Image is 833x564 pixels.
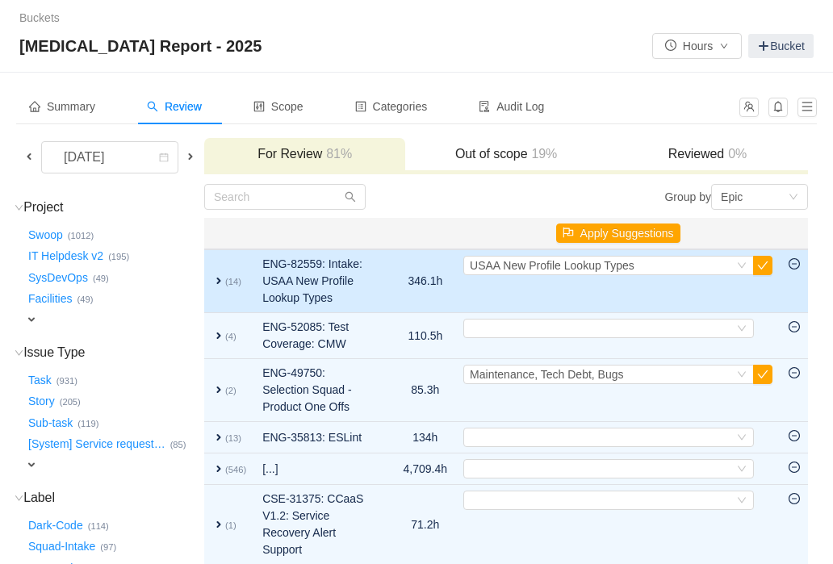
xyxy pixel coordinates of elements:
small: (2) [225,386,237,395]
h3: For Review [212,146,397,162]
small: (49) [93,274,109,283]
td: 110.5h [396,313,456,359]
i: icon: minus-circle [789,367,800,378]
small: (546) [225,465,246,474]
h3: Reviewed [615,146,800,162]
td: ENG-49750: Selection Squad - Product One Offs [254,359,379,422]
h3: Project [25,199,203,215]
button: Facilities [25,286,77,312]
button: Sub-task [25,410,77,436]
span: [MEDICAL_DATA] Report - 2025 [19,33,271,59]
span: expand [25,458,38,471]
i: icon: down [737,464,747,475]
span: expand [212,518,225,531]
i: icon: minus-circle [789,258,800,269]
h3: Issue Type [25,345,203,361]
small: (97) [100,542,116,552]
span: Categories [355,100,428,113]
span: 0% [724,147,747,161]
button: icon: check [753,365,772,384]
span: Audit Log [479,100,544,113]
button: icon: flagApply Suggestions [556,224,680,243]
i: icon: minus-circle [789,493,800,504]
small: (14) [225,277,241,286]
i: icon: calendar [159,152,169,164]
a: Bucket [748,34,814,58]
i: icon: search [345,191,356,203]
small: (195) [108,252,129,261]
small: (13) [225,433,241,443]
div: Epic [721,185,743,209]
button: Story [25,389,60,415]
td: ENG-82559: Intake: USAA New Profile Lookup Types [254,249,379,313]
button: icon: team [739,98,759,117]
button: icon: check [753,256,772,275]
i: icon: down [15,203,23,212]
button: Dark-Code [25,512,88,538]
i: icon: down [15,494,23,503]
i: icon: down [737,495,747,507]
button: SysDevOps [25,265,93,290]
i: icon: audit [479,101,490,112]
input: Search [204,184,366,210]
span: 19% [527,147,557,161]
i: icon: search [147,101,158,112]
span: Summary [29,100,95,113]
button: IT Helpdesk v2 [25,244,108,269]
i: icon: down [737,261,747,272]
i: icon: profile [355,101,366,112]
span: expand [212,274,225,287]
span: expand [212,329,225,342]
button: Task [25,367,57,393]
small: (205) [60,397,81,407]
small: (114) [88,521,109,531]
i: icon: down [789,192,798,203]
h3: Out of scope [413,146,598,162]
span: expand [212,431,225,444]
span: Maintenance, Tech Debt, Bugs [470,368,623,381]
small: (49) [77,295,93,304]
td: 134h [396,422,456,453]
small: (4) [225,332,237,341]
i: icon: control [253,101,265,112]
td: 4,709.4h [396,453,456,485]
span: USAA New Profile Lookup Types [470,259,634,272]
a: Buckets [19,11,60,24]
span: 81% [322,147,352,161]
span: expand [25,313,38,326]
div: Group by [506,184,808,210]
button: icon: bell [768,98,788,117]
small: (1) [225,520,237,530]
span: Review [147,100,202,113]
button: icon: menu [797,98,817,117]
i: icon: home [29,101,40,112]
i: icon: down [737,324,747,335]
i: icon: minus-circle [789,462,800,473]
td: 85.3h [396,359,456,422]
td: ENG-52085: Test Coverage: CMW [254,313,379,359]
small: (931) [57,376,77,386]
button: Squad-Intake [25,534,100,560]
div: [DATE] [51,142,120,173]
span: Scope [253,100,303,113]
span: expand [212,462,225,475]
td: ENG-35813: ESLint [254,422,379,453]
i: icon: down [737,370,747,381]
i: icon: minus-circle [789,321,800,332]
i: icon: down [737,432,747,444]
button: icon: clock-circleHoursicon: down [652,33,742,59]
small: (85) [170,440,186,449]
button: Swoop [25,222,68,248]
td: 346.1h [396,249,456,313]
i: icon: minus-circle [789,430,800,441]
h3: Label [25,490,203,506]
span: expand [212,383,225,396]
td: [...] [254,453,379,485]
small: (119) [77,419,98,428]
i: icon: down [15,349,23,357]
button: [System] Service request… [25,432,170,457]
small: (1012) [68,231,94,240]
